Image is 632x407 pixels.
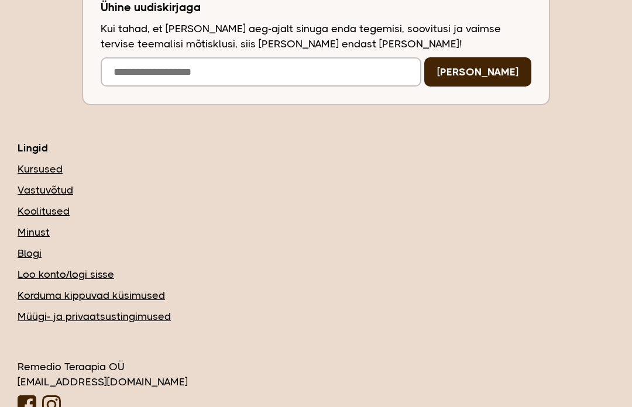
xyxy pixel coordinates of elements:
[424,57,531,87] button: [PERSON_NAME]
[18,140,614,156] h3: Lingid
[18,309,614,324] a: Müügi- ja privaatsustingimused
[18,203,614,219] a: Koolitused
[18,246,614,261] a: Blogi
[18,182,614,198] a: Vastuvõtud
[101,21,531,51] div: Kui tahad, et [PERSON_NAME] aeg-ajalt sinuga enda tegemisi, soovitusi ja vaimse tervise teemalisi...
[18,267,614,282] a: Loo konto/logi sisse
[18,225,614,240] a: Minust
[18,161,614,177] a: Kursused
[18,288,614,303] a: Korduma kippuvad küsimused
[18,374,614,389] div: [EMAIL_ADDRESS][DOMAIN_NAME]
